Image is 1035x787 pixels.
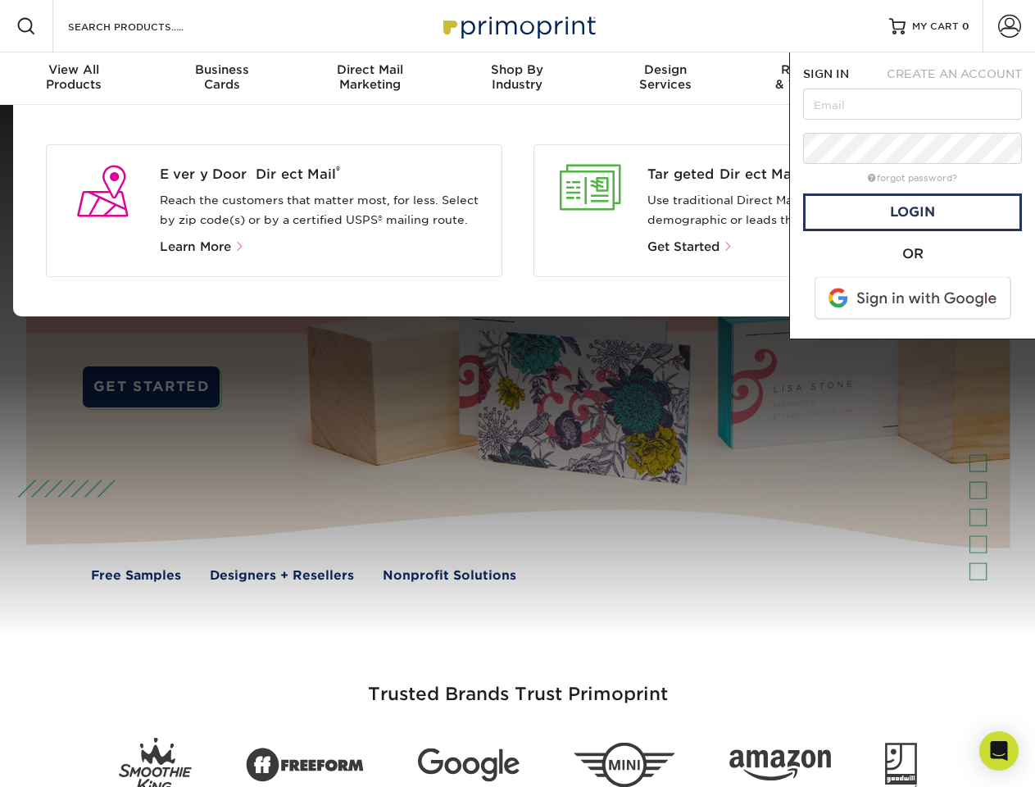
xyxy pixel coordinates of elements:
a: Shop ByIndustry [443,52,591,105]
span: SIGN IN [803,67,849,80]
img: Amazon [729,750,831,781]
span: Design [592,62,739,77]
span: Resources [739,62,887,77]
span: MY CART [912,20,959,34]
a: Direct MailMarketing [296,52,443,105]
div: Industry [443,62,591,92]
span: 0 [962,20,969,32]
img: Primoprint [436,8,600,43]
a: forgot password? [868,173,957,184]
div: Marketing [296,62,443,92]
input: SEARCH PRODUCTS..... [66,16,226,36]
div: OR [803,244,1022,264]
div: Services [592,62,739,92]
h3: Trusted Brands Trust Primoprint [39,644,997,725]
div: Cards [148,62,295,92]
span: Direct Mail [296,62,443,77]
span: CREATE AN ACCOUNT [887,67,1022,80]
span: Shop By [443,62,591,77]
img: Goodwill [885,743,917,787]
a: Login [803,193,1022,231]
a: BusinessCards [148,52,295,105]
span: Business [148,62,295,77]
a: Resources& Templates [739,52,887,105]
input: Email [803,89,1022,120]
img: Google [418,748,520,782]
div: Open Intercom Messenger [979,731,1019,771]
iframe: Google Customer Reviews [4,737,139,781]
div: & Templates [739,62,887,92]
a: DesignServices [592,52,739,105]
